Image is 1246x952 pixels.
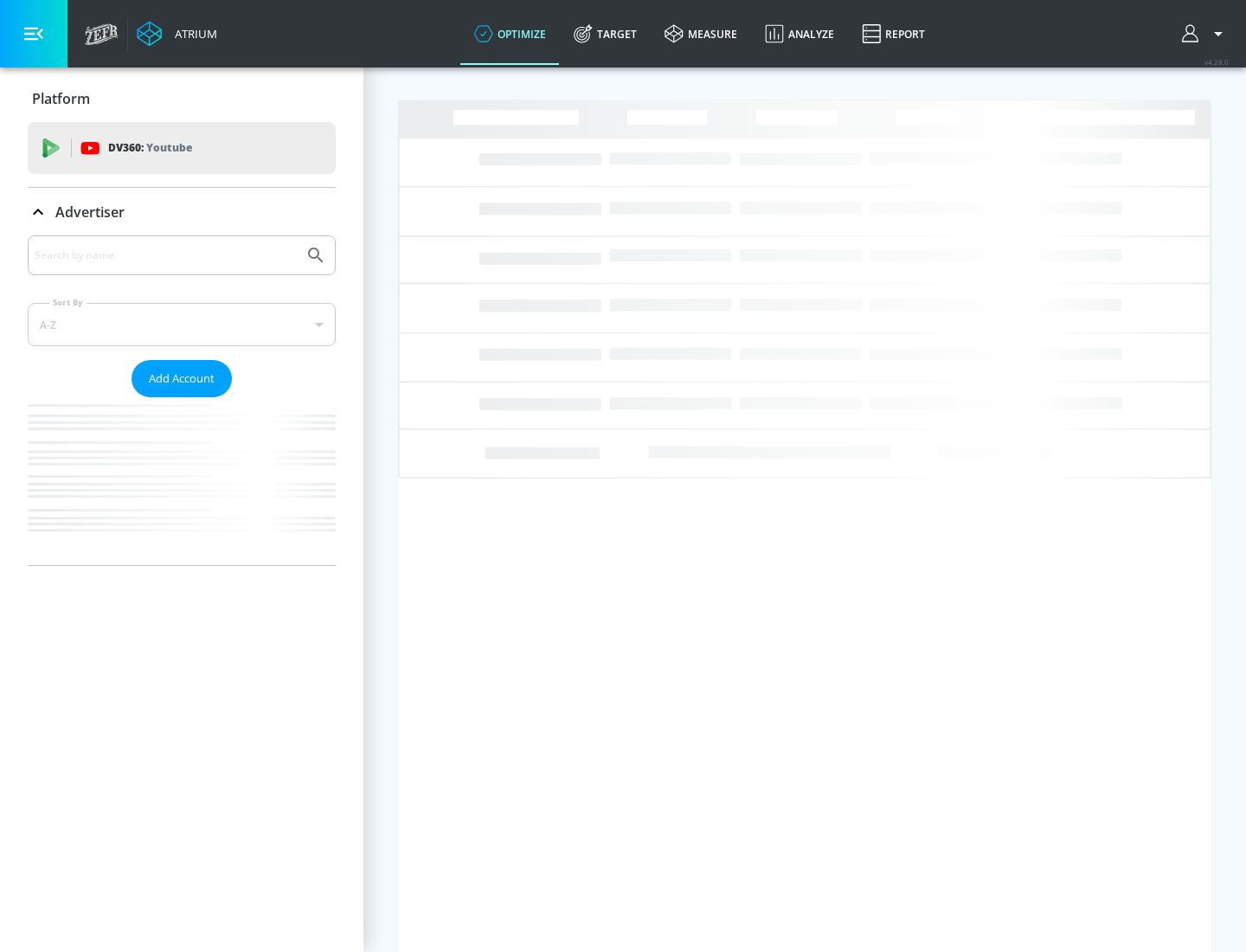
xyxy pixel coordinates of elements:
p: Youtube [146,138,192,157]
div: A-Z [28,303,336,346]
nav: list of Advertiser [28,397,336,565]
div: Atrium [168,26,217,42]
a: measure [651,3,751,65]
p: DV360: [108,138,192,158]
input: Search by name [35,244,297,267]
a: Report [848,3,939,65]
div: DV360: Youtube [28,122,336,174]
p: Platform [32,89,90,108]
span: v 4.28.0 [1204,57,1229,67]
div: Advertiser [28,235,336,565]
a: Analyze [751,3,848,65]
a: optimize [460,3,560,65]
a: Atrium [137,21,217,47]
div: Platform [28,74,336,123]
a: Target [560,3,651,65]
div: Advertiser [28,188,336,236]
span: Add Account [149,369,215,389]
label: Sort By [49,297,87,308]
p: Advertiser [55,203,125,222]
button: Add Account [132,360,232,397]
